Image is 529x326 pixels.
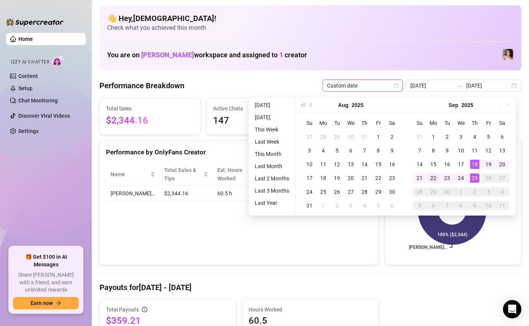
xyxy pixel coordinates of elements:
[374,187,383,196] div: 29
[468,144,482,157] td: 2025-09-11
[252,186,292,195] li: Last 3 Months
[410,81,454,90] input: Start date
[387,132,397,141] div: 2
[160,186,213,201] td: $2,344.16
[303,185,316,199] td: 2025-08-24
[426,185,440,199] td: 2025-09-29
[371,199,385,212] td: 2025-09-05
[387,160,397,169] div: 16
[454,144,468,157] td: 2025-09-10
[303,171,316,185] td: 2025-08-17
[305,187,314,196] div: 24
[468,157,482,171] td: 2025-09-18
[456,160,466,169] div: 17
[52,55,64,66] img: AI Chatter
[470,174,479,183] div: 25
[468,130,482,144] td: 2025-09-04
[249,305,372,314] span: Hours Worked
[470,146,479,155] div: 11
[56,300,61,306] span: arrow-right
[482,185,495,199] td: 2025-10-03
[319,146,328,155] div: 4
[338,97,348,113] button: Choose a month
[360,160,369,169] div: 14
[454,130,468,144] td: 2025-09-03
[371,157,385,171] td: 2025-08-15
[495,144,509,157] td: 2025-09-13
[360,146,369,155] div: 7
[11,58,49,66] span: Izzy AI Chatter
[374,146,383,155] div: 8
[111,170,149,178] span: Name
[454,199,468,212] td: 2025-10-08
[252,137,292,146] li: Last Week
[385,199,399,212] td: 2025-09-06
[503,300,521,318] div: Open Intercom Messenger
[330,199,344,212] td: 2025-09-02
[344,171,358,185] td: 2025-08-20
[160,163,213,186] th: Total Sales & Tips
[495,130,509,144] td: 2025-09-06
[454,157,468,171] td: 2025-09-17
[305,146,314,155] div: 3
[352,97,363,113] button: Choose a year
[503,49,513,60] img: Lauren
[252,162,292,171] li: Last Month
[13,297,79,309] button: Earn nowarrow-right
[18,85,33,91] a: Setup
[305,174,314,183] div: 17
[440,171,454,185] td: 2025-09-23
[106,163,160,186] th: Name
[426,199,440,212] td: 2025-10-06
[456,174,466,183] div: 24
[319,160,328,169] div: 11
[385,116,399,130] th: Sa
[316,116,330,130] th: Mo
[456,132,466,141] div: 3
[371,185,385,199] td: 2025-08-29
[385,130,399,144] td: 2025-08-02
[498,201,507,210] div: 11
[360,187,369,196] div: 28
[482,116,495,130] th: Fr
[482,157,495,171] td: 2025-09-19
[303,116,316,130] th: Su
[429,160,438,169] div: 15
[468,171,482,185] td: 2025-09-25
[31,300,53,306] span: Earn now
[106,114,194,128] span: $2,344.16
[319,174,328,183] div: 18
[18,73,38,79] a: Content
[106,305,139,314] span: Total Payouts
[394,83,399,88] span: calendar
[346,201,355,210] div: 3
[466,81,510,90] input: End date
[332,160,342,169] div: 12
[358,171,371,185] td: 2025-08-21
[319,201,328,210] div: 1
[316,171,330,185] td: 2025-08-18
[387,201,397,210] div: 6
[303,199,316,212] td: 2025-08-31
[330,171,344,185] td: 2025-08-19
[484,174,493,183] div: 26
[330,116,344,130] th: Tu
[358,144,371,157] td: 2025-08-07
[252,113,292,122] li: [DATE]
[327,80,398,91] span: Custom date
[142,307,147,312] span: info-circle
[13,271,79,294] span: Share [PERSON_NAME] with a friend, and earn unlimited rewards
[468,116,482,130] th: Th
[374,160,383,169] div: 15
[429,146,438,155] div: 8
[482,171,495,185] td: 2025-09-26
[484,160,493,169] div: 19
[252,174,292,183] li: Last 2 Months
[299,97,307,113] button: Last year (Control + left)
[498,160,507,169] div: 20
[344,130,358,144] td: 2025-07-30
[332,146,342,155] div: 5
[330,185,344,199] td: 2025-08-26
[385,144,399,157] td: 2025-08-09
[440,144,454,157] td: 2025-09-09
